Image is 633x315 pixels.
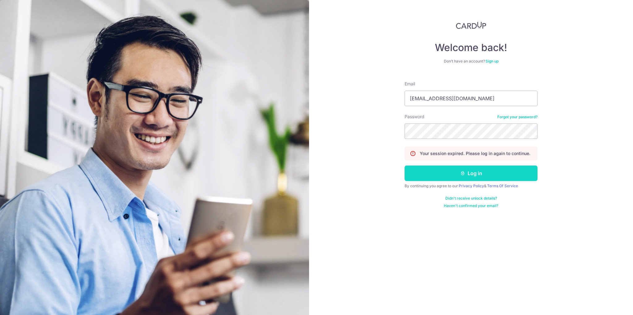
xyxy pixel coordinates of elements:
img: CardUp Logo [456,22,486,29]
a: Didn't receive unlock details? [445,196,497,201]
button: Log in [405,166,537,181]
a: Haven't confirmed your email? [444,203,498,208]
h4: Welcome back! [405,41,537,54]
input: Enter your Email [405,91,537,106]
label: Email [405,81,415,87]
a: Privacy Policy [459,183,484,188]
a: Forgot your password? [497,114,537,119]
p: Your session expired. Please log in again to continue. [420,150,530,157]
div: By continuing you agree to our & [405,183,537,188]
label: Password [405,114,424,120]
a: Terms Of Service [487,183,518,188]
a: Sign up [486,59,499,63]
div: Don’t have an account? [405,59,537,64]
